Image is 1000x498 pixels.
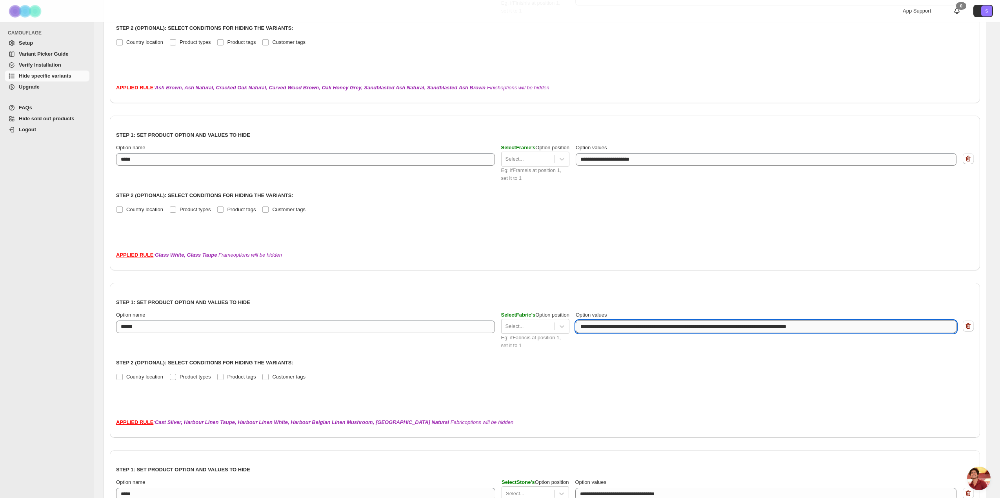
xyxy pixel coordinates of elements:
div: : Fabric options will be hidden [116,418,974,426]
div: 0 [956,2,966,10]
span: Select Stone 's [502,479,535,485]
a: 0 [953,7,961,15]
p: Step 1: Set product option and values to hide [116,466,974,474]
text: S [985,9,988,13]
div: Open chat [967,467,991,490]
div: : Finish options will be hidden [116,84,974,92]
p: Step 2 (Optional): Select conditions for hiding the variants: [116,192,974,199]
span: Variant Picker Guide [19,51,68,57]
span: Country location [126,39,163,45]
span: Hide sold out products [19,116,75,121]
span: Customer tags [272,206,305,212]
span: Customer tags [272,39,305,45]
span: Hide specific variants [19,73,71,79]
span: Option values [575,479,607,485]
p: Step 1: Set product option and values to hide [116,131,974,139]
button: Avatar with initials S [973,5,993,17]
span: Upgrade [19,84,40,90]
span: Product types [180,206,211,212]
a: Upgrade [5,81,89,92]
span: Select Frame 's [501,145,536,150]
span: Country location [126,206,163,212]
img: Camouflage [6,0,45,22]
span: Country location [126,374,163,380]
p: Step 2 (Optional): Select conditions for hiding the variants: [116,359,974,367]
span: Option name [116,312,145,318]
span: Customer tags [272,374,305,380]
p: Step 2 (Optional): Select conditions for hiding the variants: [116,24,974,32]
a: Variant Picker Guide [5,49,89,60]
b: Ash Brown, Ash Natural, Cracked Oak Natural, Carved Wood Brown, Oak Honey Grey, Sandblasted Ash N... [155,85,485,91]
span: FAQs [19,105,32,110]
div: Eg: if Fabric is at position 1, set it to 1 [501,334,569,350]
div: Eg: if Frame is at position 1, set it to 1 [501,167,569,182]
span: Option name [116,145,145,150]
strong: APPLIED RULE [116,85,153,91]
span: Setup [19,40,33,46]
a: Hide sold out products [5,113,89,124]
a: Verify Installation [5,60,89,71]
span: Product tags [227,206,256,212]
span: Logout [19,127,36,132]
span: Product tags [227,39,256,45]
span: Product types [180,39,211,45]
strong: APPLIED RULE [116,252,153,258]
span: CAMOUFLAGE [8,30,90,36]
span: Option position [501,145,569,150]
b: Cast Silver, Harbour Linen Taupe, Harbour Linen White, Harbour Belgian Linen Mushroom, [GEOGRAPHI... [155,419,449,425]
span: Avatar with initials S [981,5,992,16]
div: : Frame options will be hidden [116,251,974,259]
span: Select Fabric 's [501,312,536,318]
span: Product types [180,374,211,380]
span: App Support [903,8,931,14]
a: Hide specific variants [5,71,89,81]
span: Product tags [227,374,256,380]
a: Setup [5,38,89,49]
p: Step 1: Set product option and values to hide [116,299,974,306]
span: Verify Installation [19,62,61,68]
a: Logout [5,124,89,135]
strong: APPLIED RULE [116,419,153,425]
span: Option name [116,479,145,485]
span: Option values [576,145,607,150]
span: Option values [576,312,607,318]
b: Glass White, Glass Taupe [155,252,217,258]
span: Option position [502,479,569,485]
a: FAQs [5,102,89,113]
span: Option position [501,312,569,318]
